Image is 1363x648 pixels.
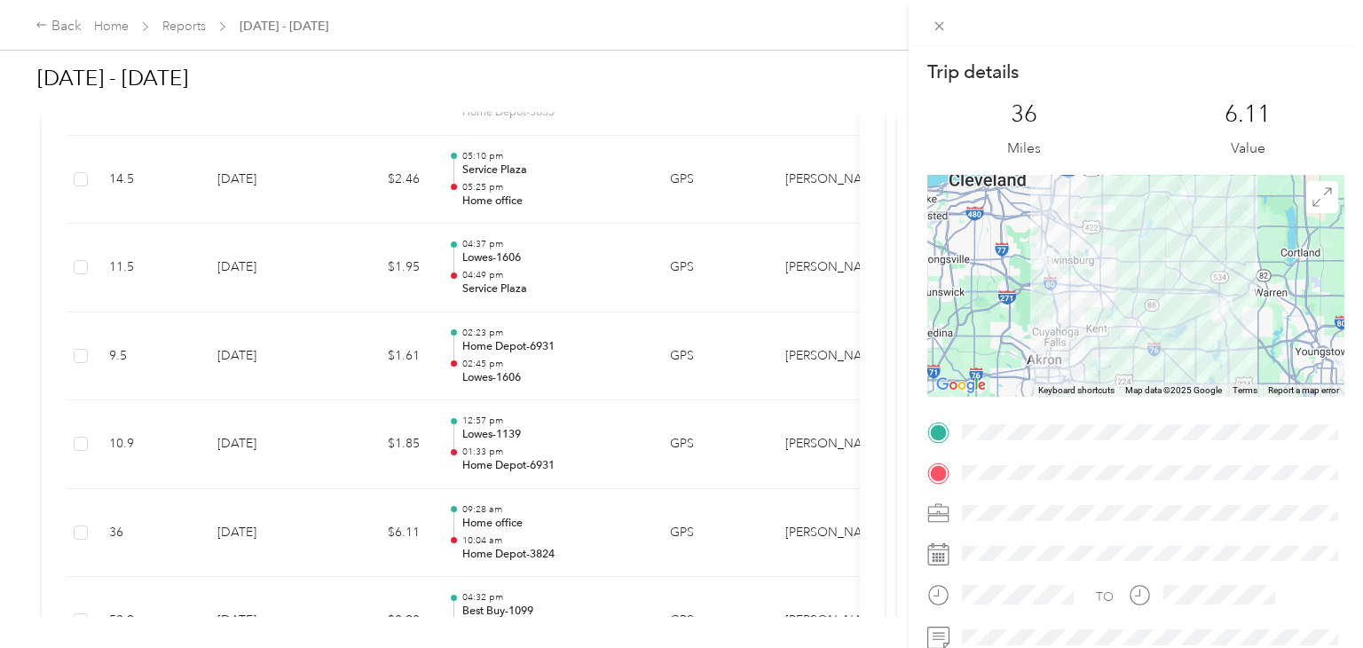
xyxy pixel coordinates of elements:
[1231,138,1265,160] p: Value
[1096,588,1114,606] div: TO
[1268,385,1339,395] a: Report a map error
[1038,384,1115,397] button: Keyboard shortcuts
[932,374,990,397] a: Open this area in Google Maps (opens a new window)
[1225,100,1271,129] p: 6.11
[927,59,1019,84] p: Trip details
[1233,385,1257,395] a: Terms (opens in new tab)
[932,374,990,397] img: Google
[1011,100,1037,129] p: 36
[1125,385,1222,395] span: Map data ©2025 Google
[1007,138,1041,160] p: Miles
[1264,549,1363,648] iframe: Everlance-gr Chat Button Frame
